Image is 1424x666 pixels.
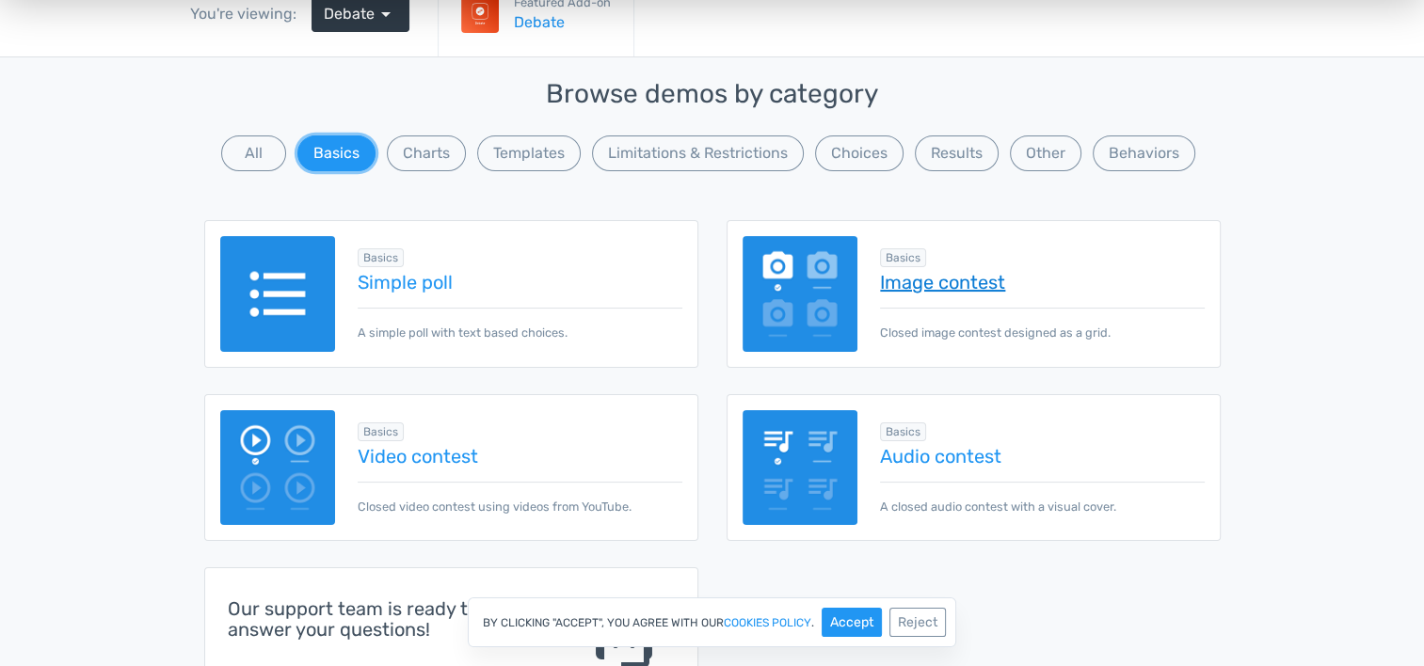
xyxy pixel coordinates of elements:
[358,482,681,515] p: Closed video contest using videos from YouTube.
[743,236,858,352] img: image-poll.png.webp
[358,446,681,467] a: Video contest
[633,171,715,216] button: Results
[297,135,376,171] button: Basics
[220,236,336,352] img: text-poll.png.webp
[743,410,858,526] img: audio-poll.png.webp
[880,482,1204,515] p: A closed audio contest with a visual cover.
[459,102,542,124] span: Facebook
[221,135,286,171] button: All
[724,617,811,628] a: cookies policy
[880,272,1204,293] a: Image contest
[204,80,1221,109] h3: Browse demos by category
[514,11,611,34] a: Debate
[375,3,397,25] span: arrow_drop_down
[28,58,192,74] a: Browse demos by category
[358,308,681,341] p: A simple poll with text based choices.
[815,135,904,171] button: Choices
[892,102,955,124] span: Twitter
[387,135,466,171] button: Charts
[889,608,946,637] button: Reject
[8,8,275,24] div: Outline
[358,422,404,441] span: Browse all in Basics
[28,41,83,57] a: TotalPoll
[358,248,404,267] span: Browse all in Basics
[28,75,139,91] a: Admin Dashboard
[28,24,102,40] a: Back to Top
[880,308,1204,341] p: Closed image contest designed as a grid.
[28,126,169,142] a: Did you like the demo?
[822,608,882,637] button: Accept
[730,171,792,216] button: Vote
[880,422,926,441] span: Browse all in Basics
[8,92,247,125] a: Our support team is ready to answer your questions!
[477,135,581,171] button: Templates
[880,446,1204,467] a: Audio contest
[468,597,956,647] div: By clicking "Accept", you agree with our .
[592,135,804,171] button: Limitations & Restrictions
[190,3,312,25] div: You're viewing:
[915,135,999,171] button: Results
[358,272,681,293] a: Simple poll
[1010,135,1081,171] button: Other
[220,410,336,526] img: video-poll.png.webp
[280,38,1145,66] p: If you could only have one, would you rather
[324,3,375,25] span: Debate
[1093,135,1195,171] button: Behaviors
[880,248,926,267] span: Browse all in Basics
